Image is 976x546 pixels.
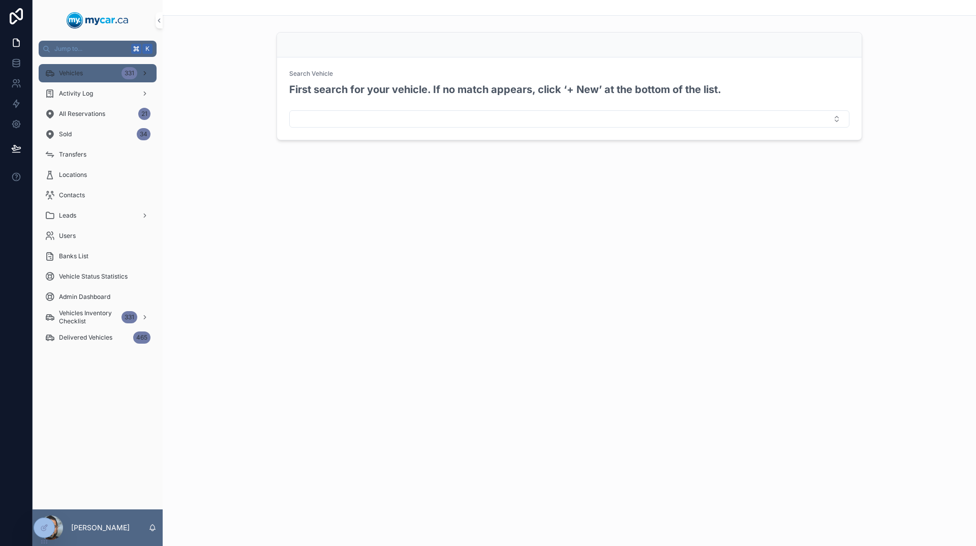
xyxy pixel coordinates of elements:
[39,84,157,103] a: Activity Log
[59,211,76,220] span: Leads
[39,308,157,326] a: Vehicles Inventory Checklist331
[59,191,85,199] span: Contacts
[39,267,157,286] a: Vehicle Status Statistics
[59,89,93,98] span: Activity Log
[39,247,157,265] a: Banks List
[59,252,88,260] span: Banks List
[39,166,157,184] a: Locations
[138,108,150,120] div: 21
[39,206,157,225] a: Leads
[39,328,157,347] a: Delivered Vehicles465
[59,333,112,342] span: Delivered Vehicles
[289,83,721,97] h2: First search for your vehicle. If no match appears, click ‘+ New’ at the bottom of the list.
[39,105,157,123] a: All Reservations21
[59,171,87,179] span: Locations
[59,272,128,281] span: Vehicle Status Statistics
[59,293,110,301] span: Admin Dashboard
[67,12,129,28] img: App logo
[121,311,137,323] div: 331
[39,41,157,57] button: Jump to...K
[59,69,83,77] span: Vehicles
[59,150,86,159] span: Transfers
[59,110,105,118] span: All Reservations
[143,45,151,53] span: K
[39,288,157,306] a: Admin Dashboard
[39,125,157,143] a: Sold34
[289,110,849,128] button: Select Button
[137,128,150,140] div: 34
[59,232,76,240] span: Users
[133,331,150,344] div: 465
[289,70,333,77] span: Search Vehicle
[39,186,157,204] a: Contacts
[71,523,130,533] p: [PERSON_NAME]
[54,45,127,53] span: Jump to...
[59,130,72,138] span: Sold
[39,64,157,82] a: Vehicles331
[33,57,163,360] div: scrollable content
[121,67,137,79] div: 331
[39,227,157,245] a: Users
[59,309,117,325] span: Vehicles Inventory Checklist
[39,145,157,164] a: Transfers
